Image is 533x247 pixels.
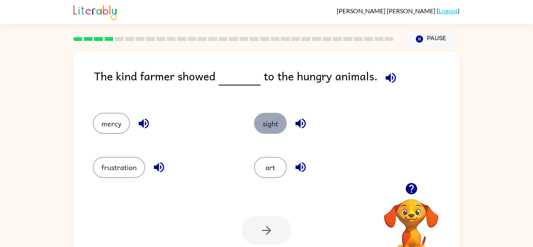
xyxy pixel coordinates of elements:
span: [PERSON_NAME] [PERSON_NAME] [337,7,437,14]
div: The kind farmer showed to the hungry animals. [94,67,460,97]
a: Logout [439,7,458,14]
div: ( ) [337,7,460,14]
img: Literably [73,3,117,20]
button: frustration [93,157,145,178]
button: Pause [403,30,460,48]
button: sight [254,113,287,134]
button: art [254,157,287,178]
button: mercy [93,113,130,134]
